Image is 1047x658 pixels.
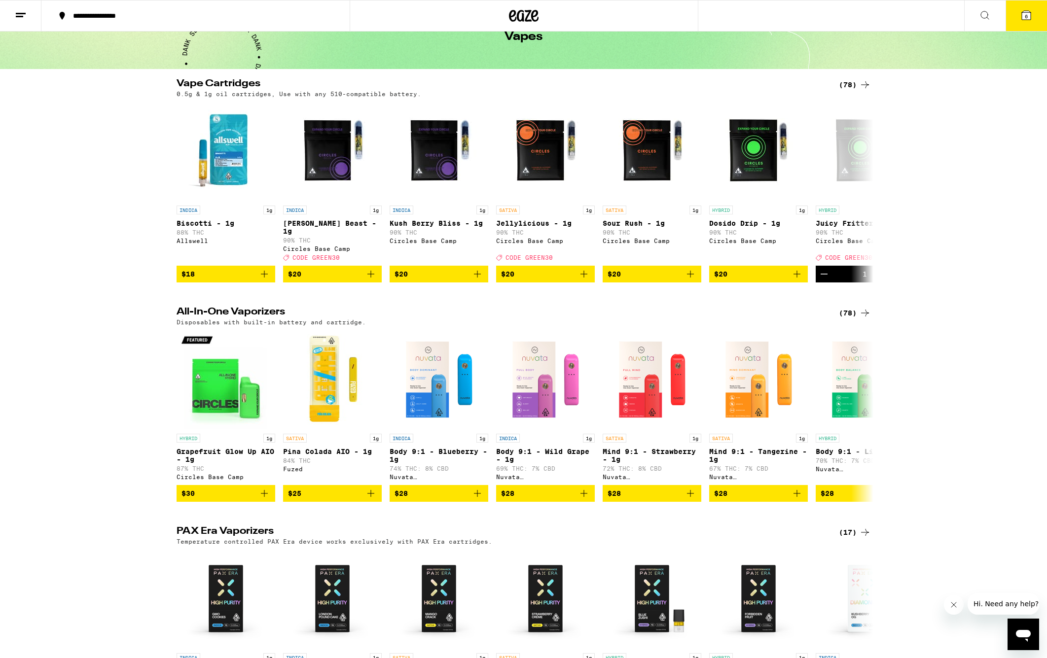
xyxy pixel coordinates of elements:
p: 1g [263,206,275,214]
p: 1g [263,434,275,443]
img: Nuvata (CA) - Body 9:1 - Blueberry - 1g [390,330,488,429]
p: 1g [476,206,488,214]
h1: Vapes [505,31,542,43]
div: Circles Base Camp [283,245,382,252]
div: Circles Base Camp [496,238,595,244]
div: 1 [863,270,867,278]
a: Open page for Kush Berry Bliss - 1g from Circles Base Camp [390,102,488,266]
a: (17) [839,526,871,538]
button: Add to bag [496,266,595,282]
a: Open page for Mind 9:1 - Strawberry - 1g from Nuvata (CA) [603,330,701,485]
button: Add to bag [709,266,808,282]
a: Open page for Biscotti - 1g from Allswell [177,102,275,266]
p: INDICA [283,206,307,214]
h2: Vape Cartridges [177,79,823,91]
h2: PAX Era Vaporizers [177,526,823,538]
img: Circles Base Camp - Grapefruit Glow Up AIO - 1g [177,330,275,429]
div: Nuvata ([GEOGRAPHIC_DATA]) [816,466,914,472]
p: SATIVA [603,206,626,214]
p: 1g [689,206,701,214]
iframe: Close message [944,595,964,615]
div: Circles Base Camp [177,474,275,480]
div: Circles Base Camp [709,238,808,244]
p: Body 9:1 - Wild Grape - 1g [496,448,595,463]
span: $28 [501,489,514,497]
button: Add to bag [177,485,275,502]
p: Temperature controlled PAX Era device works exclusively with PAX Era cartridges. [177,538,492,545]
p: SATIVA [496,206,520,214]
p: 1g [583,206,595,214]
a: Open page for Pina Colada AIO - 1g from Fuzed [283,330,382,485]
p: 87% THC [177,465,275,472]
p: 90% THC [496,229,595,236]
span: CODE GREEN30 [505,254,553,261]
span: $18 [181,270,195,278]
div: Fuzed [283,466,382,472]
button: Add to bag [496,485,595,502]
p: INDICA [390,206,413,214]
iframe: Message from company [968,593,1039,615]
p: SATIVA [283,434,307,443]
div: Circles Base Camp [390,238,488,244]
p: Body 9:1 - Blueberry - 1g [390,448,488,463]
div: Nuvata ([GEOGRAPHIC_DATA]) [390,474,488,480]
a: (78) [839,79,871,91]
p: HYBRID [177,434,200,443]
div: Allswell [177,238,275,244]
p: [PERSON_NAME] Beast - 1g [283,219,382,235]
img: Nuvata (CA) - Body 9:1 - Lime - 1g [816,330,914,429]
a: Open page for Dosido Drip - 1g from Circles Base Camp [709,102,808,266]
p: INDICA [496,434,520,443]
span: 6 [1025,13,1028,19]
p: 70% THC: 7% CBD [816,457,914,464]
p: Sour Rush - 1g [603,219,701,227]
a: Open page for Grapefruit Glow Up AIO - 1g from Circles Base Camp [177,330,275,485]
p: HYBRID [709,206,733,214]
img: Circles Base Camp - Jellylicious - 1g [496,102,595,201]
img: Nuvata (CA) - Body 9:1 - Wild Grape - 1g [496,330,595,429]
button: Add to bag [283,266,382,282]
p: Mind 9:1 - Strawberry - 1g [603,448,701,463]
iframe: Button to launch messaging window [1008,619,1039,650]
div: Circles Base Camp [816,238,914,244]
h2: All-In-One Vaporizers [177,307,823,319]
button: Add to bag [390,485,488,502]
a: (78) [839,307,871,319]
p: HYBRID [816,206,839,214]
p: SATIVA [709,434,733,443]
span: $20 [608,270,621,278]
span: $30 [181,489,195,497]
p: 90% THC [283,237,382,243]
span: CODE GREEN30 [825,254,872,261]
a: Open page for Mind 9:1 - Tangerine - 1g from Nuvata (CA) [709,330,808,485]
a: Open page for Body 9:1 - Lime - 1g from Nuvata (CA) [816,330,914,485]
p: 0.5g & 1g oil cartridges, Use with any 510-compatible battery. [177,91,421,97]
button: Add to bag [177,266,275,282]
p: Pina Colada AIO - 1g [283,448,382,455]
span: $25 [288,489,301,497]
img: PAX - Pax High Purity: London Pound Cake - 1g [283,550,382,648]
span: $20 [714,270,727,278]
span: CODE GREEN30 [292,254,340,261]
p: 1g [796,434,808,443]
p: 90% THC [709,229,808,236]
img: PAX - High Purity: Blue Zushi - 1g [603,550,701,648]
p: 90% THC [603,229,701,236]
button: Add to bag [390,266,488,282]
img: Circles Base Camp - Berry Beast - 1g [283,102,382,201]
p: INDICA [390,434,413,443]
div: Nuvata ([GEOGRAPHIC_DATA]) [603,474,701,480]
p: Mind 9:1 - Tangerine - 1g [709,448,808,463]
span: $28 [714,489,727,497]
button: 6 [1006,0,1047,31]
p: HYBRID [816,434,839,443]
img: Circles Base Camp - Dosido Drip - 1g [709,102,808,201]
p: 90% THC [816,229,914,236]
p: 69% THC: 7% CBD [496,465,595,472]
p: Biscotti - 1g [177,219,275,227]
span: $28 [395,489,408,497]
img: PAX - Pax High Purity: Forbidden Fruit - 1g [709,550,808,648]
p: Disposables with built-in battery and cartridge. [177,319,366,325]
